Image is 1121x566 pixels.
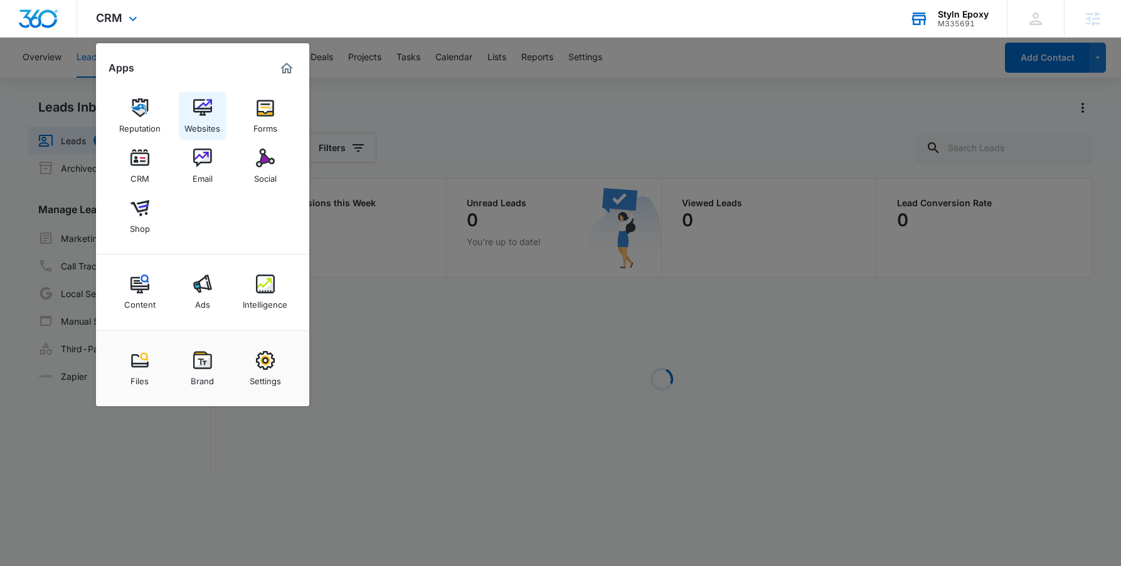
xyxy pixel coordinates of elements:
a: Social [242,142,289,190]
h2: Apps [109,62,134,74]
a: Brand [179,345,226,392]
div: Websites [184,117,220,134]
a: Files [116,345,164,392]
a: Settings [242,345,289,392]
a: Ads [179,268,226,316]
div: Intelligence [243,293,287,310]
div: account name [938,9,989,19]
div: Files [130,370,149,386]
div: Email [193,167,213,184]
div: Settings [250,370,281,386]
a: Email [179,142,226,190]
div: account id [938,19,989,28]
a: Reputation [116,92,164,140]
a: Websites [179,92,226,140]
a: Intelligence [242,268,289,316]
a: Marketing 360® Dashboard [277,58,297,78]
span: CRM [96,11,122,24]
div: Shop [130,217,150,234]
a: Shop [116,192,164,240]
div: Forms [253,117,277,134]
a: Content [116,268,164,316]
div: Ads [195,293,210,310]
div: Brand [191,370,214,386]
div: Reputation [119,117,161,134]
a: CRM [116,142,164,190]
div: CRM [130,167,149,184]
div: Social [254,167,277,184]
div: Content [124,293,156,310]
a: Forms [242,92,289,140]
